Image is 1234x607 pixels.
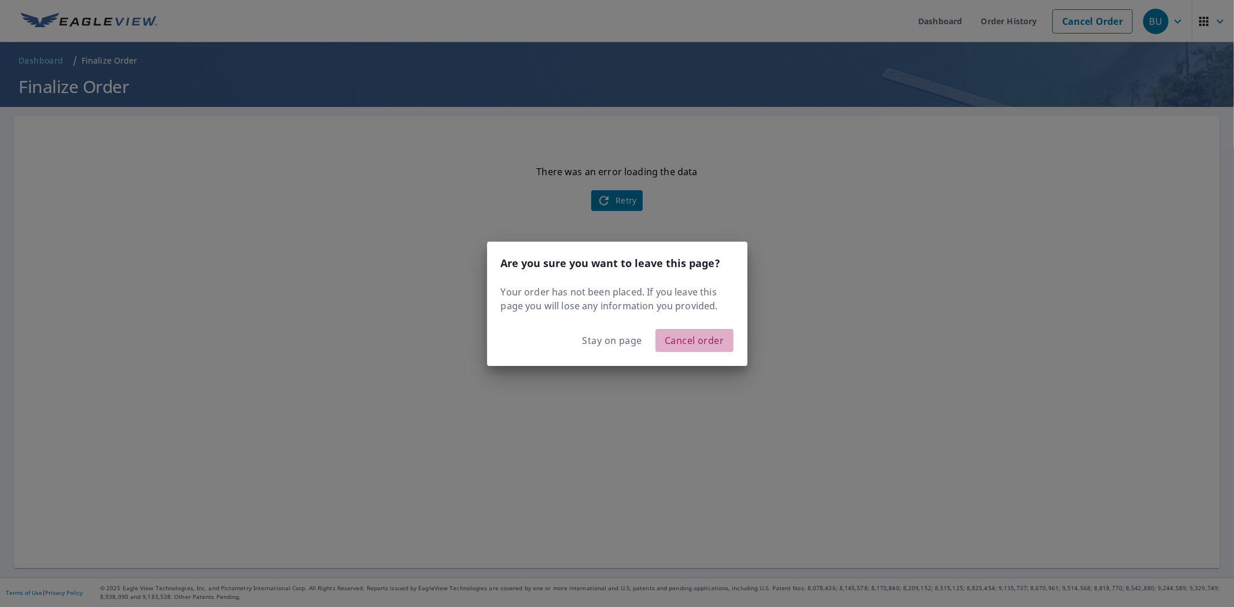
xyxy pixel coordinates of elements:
span: Stay on page [583,332,643,349]
button: Stay on page [574,330,651,351]
button: Cancel order [655,329,734,352]
h3: Are you sure you want to leave this page? [501,256,734,271]
span: Cancel order [665,332,724,349]
p: Your order has not been placed. If you leave this page you will lose any information you provided. [501,285,734,313]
